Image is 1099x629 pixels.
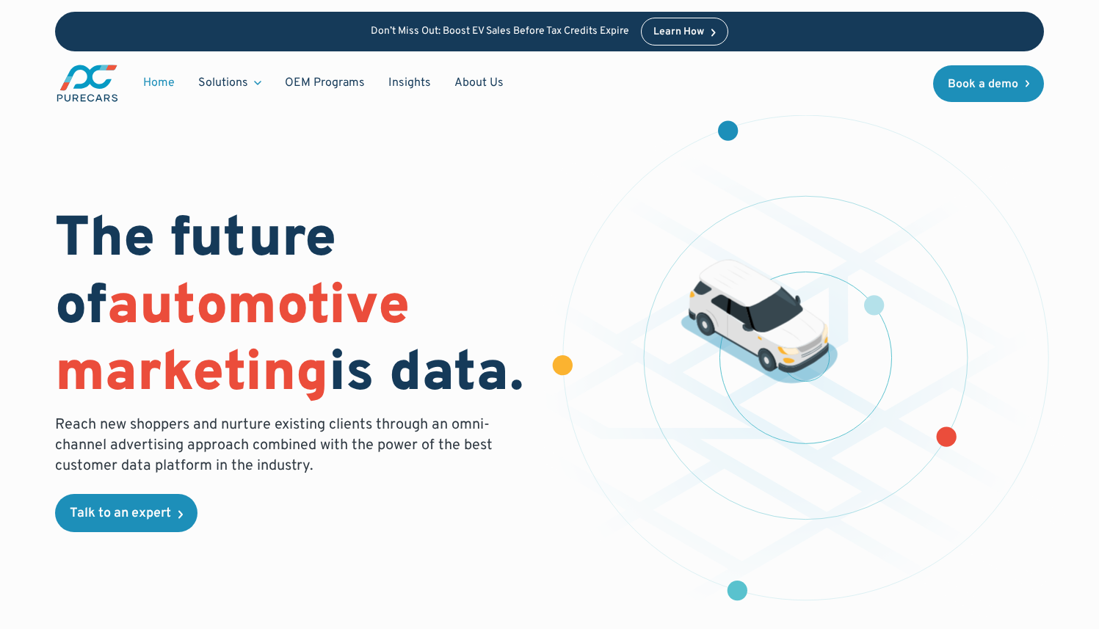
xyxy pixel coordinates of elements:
div: Book a demo [948,79,1018,90]
span: automotive marketing [55,273,410,410]
a: About Us [443,69,515,97]
a: Learn How [641,18,728,46]
a: Insights [377,69,443,97]
a: main [55,63,120,103]
div: Solutions [186,69,273,97]
img: illustration of a vehicle [681,260,838,384]
a: Talk to an expert [55,494,197,532]
p: Reach new shoppers and nurture existing clients through an omni-channel advertising approach comb... [55,415,501,476]
div: Solutions [198,75,248,91]
div: Talk to an expert [70,507,171,520]
img: purecars logo [55,63,120,103]
a: Book a demo [933,65,1045,102]
a: Home [131,69,186,97]
div: Learn How [653,27,704,37]
p: Don’t Miss Out: Boost EV Sales Before Tax Credits Expire [371,26,629,38]
h1: The future of is data. [55,208,532,409]
a: OEM Programs [273,69,377,97]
